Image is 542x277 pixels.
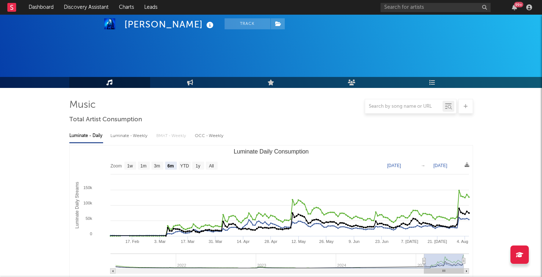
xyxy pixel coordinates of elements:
[375,239,388,244] text: 23. Jun
[348,239,359,244] text: 9. Jun
[433,163,447,168] text: [DATE]
[127,163,133,169] text: 1w
[154,163,160,169] text: 3m
[167,163,174,169] text: 6m
[69,130,103,142] div: Luminate - Daily
[83,201,92,205] text: 100k
[233,148,309,155] text: Luminate Daily Consumption
[154,239,166,244] text: 3. Mar
[83,185,92,190] text: 150k
[401,239,418,244] text: 7. [DATE]
[125,239,139,244] text: 17. Feb
[291,239,306,244] text: 12. May
[69,115,142,124] span: Total Artist Consumption
[110,163,122,169] text: Zoom
[421,163,425,168] text: →
[195,130,224,142] div: OCC - Weekly
[74,182,79,228] text: Luminate Daily Streams
[124,18,215,30] div: [PERSON_NAME]
[237,239,250,244] text: 14. Apr
[387,163,401,168] text: [DATE]
[225,18,270,29] button: Track
[86,216,92,221] text: 50k
[180,163,189,169] text: YTD
[428,239,447,244] text: 21. [DATE]
[456,239,468,244] text: 4. Aug
[208,239,222,244] text: 31. Mar
[319,239,334,244] text: 26. May
[181,239,194,244] text: 17. Mar
[365,104,443,110] input: Search by song name or URL
[514,2,523,7] div: 99 +
[381,3,491,12] input: Search for artists
[140,163,146,169] text: 1m
[264,239,277,244] text: 28. Apr
[196,163,200,169] text: 1y
[90,232,92,236] text: 0
[512,4,517,10] button: 99+
[110,130,149,142] div: Luminate - Weekly
[209,163,214,169] text: All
